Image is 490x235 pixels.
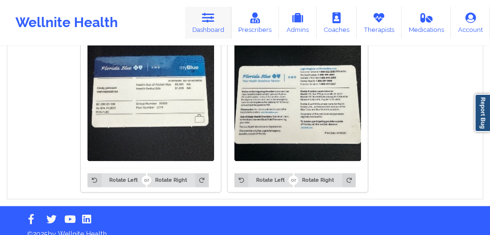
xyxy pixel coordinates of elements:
a: Admins [279,7,317,39]
a: Report Bug [475,94,490,132]
a: Account [451,7,490,39]
a: Therapists [357,7,402,39]
button: Rotate Left [87,173,145,187]
a: Medications [402,7,451,39]
button: Rotate Left [234,173,292,187]
a: Dashboard [185,7,231,39]
button: Rotate Right [294,173,356,187]
a: Prescribers [231,7,279,39]
a: Coaches [317,7,357,39]
button: Rotate Right [147,173,209,187]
